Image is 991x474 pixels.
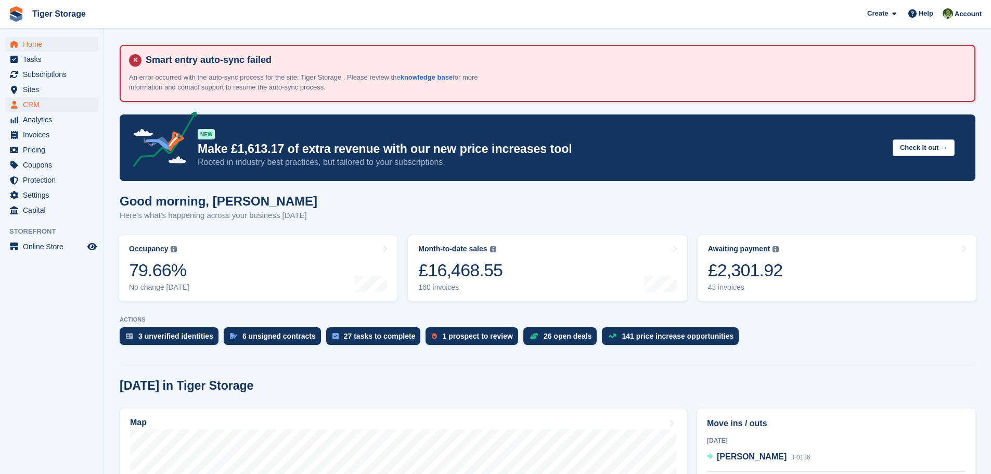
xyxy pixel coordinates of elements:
a: 3 unverified identities [120,327,224,350]
span: Storefront [9,226,104,237]
a: Preview store [86,240,98,253]
div: [DATE] [707,436,966,445]
div: 6 unsigned contracts [242,332,316,340]
button: Check it out → [893,139,955,157]
p: ACTIONS [120,316,975,323]
span: Subscriptions [23,67,85,82]
a: menu [5,188,98,202]
a: 6 unsigned contracts [224,327,326,350]
span: Account [955,9,982,19]
img: icon-info-grey-7440780725fd019a000dd9b08b2336e03edf1995a4989e88bcd33f0948082b44.svg [773,246,779,252]
span: Invoices [23,127,85,142]
a: menu [5,239,98,254]
span: Online Store [23,239,85,254]
a: Awaiting payment £2,301.92 43 invoices [698,235,976,301]
div: 27 tasks to complete [344,332,416,340]
span: Capital [23,203,85,217]
a: menu [5,37,98,52]
h4: Smart entry auto-sync failed [141,54,966,66]
div: No change [DATE] [129,283,189,292]
a: menu [5,82,98,97]
span: CRM [23,97,85,112]
a: 1 prospect to review [426,327,523,350]
div: 160 invoices [418,283,503,292]
span: Protection [23,173,85,187]
div: 141 price increase opportunities [622,332,733,340]
span: Analytics [23,112,85,127]
div: 3 unverified identities [138,332,213,340]
a: menu [5,67,98,82]
a: menu [5,127,98,142]
span: F0136 [793,454,810,461]
div: NEW [198,129,215,139]
img: contract_signature_icon-13c848040528278c33f63329250d36e43548de30e8caae1d1a13099fd9432cc5.svg [230,333,237,339]
a: menu [5,173,98,187]
span: Coupons [23,158,85,172]
a: knowledge base [401,73,453,81]
img: stora-icon-8386f47178a22dfd0bd8f6a31ec36ba5ce8667c1dd55bd0f319d3a0aa187defe.svg [8,6,24,22]
h2: Move ins / outs [707,417,966,430]
a: Tiger Storage [28,5,90,22]
div: 79.66% [129,260,189,281]
span: Help [919,8,933,19]
div: 26 open deals [544,332,592,340]
h2: Map [130,418,147,427]
a: [PERSON_NAME] F0136 [707,451,810,464]
div: Month-to-date sales [418,245,487,253]
span: Tasks [23,52,85,67]
span: Sites [23,82,85,97]
span: Home [23,37,85,52]
p: An error occurred with the auto-sync process for the site: Tiger Storage . Please review the for ... [129,72,493,93]
div: 1 prospect to review [442,332,512,340]
a: menu [5,143,98,157]
a: Month-to-date sales £16,468.55 160 invoices [408,235,687,301]
a: menu [5,112,98,127]
h2: [DATE] in Tiger Storage [120,379,253,393]
span: Pricing [23,143,85,157]
img: icon-info-grey-7440780725fd019a000dd9b08b2336e03edf1995a4989e88bcd33f0948082b44.svg [171,246,177,252]
span: Settings [23,188,85,202]
a: menu [5,97,98,112]
a: Occupancy 79.66% No change [DATE] [119,235,397,301]
img: Matthew Ellwood [943,8,953,19]
img: price-adjustments-announcement-icon-8257ccfd72463d97f412b2fc003d46551f7dbcb40ab6d574587a9cd5c0d94... [124,111,197,171]
a: menu [5,52,98,67]
div: Occupancy [129,245,168,253]
a: 27 tasks to complete [326,327,426,350]
img: price_increase_opportunities-93ffe204e8149a01c8c9dc8f82e8f89637d9d84a8eef4429ea346261dce0b2c0.svg [608,334,616,338]
div: 43 invoices [708,283,783,292]
span: Create [867,8,888,19]
img: verify_identity-adf6edd0f0f0b5bbfe63781bf79b02c33cf7c696d77639b501bdc392416b5a36.svg [126,333,133,339]
div: Awaiting payment [708,245,770,253]
span: [PERSON_NAME] [717,452,787,461]
p: Make £1,613.17 of extra revenue with our new price increases tool [198,142,884,157]
div: £2,301.92 [708,260,783,281]
div: £16,468.55 [418,260,503,281]
a: 26 open deals [523,327,602,350]
a: 141 price increase opportunities [602,327,744,350]
p: Here's what's happening across your business [DATE] [120,210,317,222]
img: icon-info-grey-7440780725fd019a000dd9b08b2336e03edf1995a4989e88bcd33f0948082b44.svg [490,246,496,252]
a: menu [5,158,98,172]
img: deal-1b604bf984904fb50ccaf53a9ad4b4a5d6e5aea283cecdc64d6e3604feb123c2.svg [530,332,538,340]
p: Rooted in industry best practices, but tailored to your subscriptions. [198,157,884,168]
a: menu [5,203,98,217]
img: task-75834270c22a3079a89374b754ae025e5fb1db73e45f91037f5363f120a921f8.svg [332,333,339,339]
img: prospect-51fa495bee0391a8d652442698ab0144808aea92771e9ea1ae160a38d050c398.svg [432,333,437,339]
h1: Good morning, [PERSON_NAME] [120,194,317,208]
